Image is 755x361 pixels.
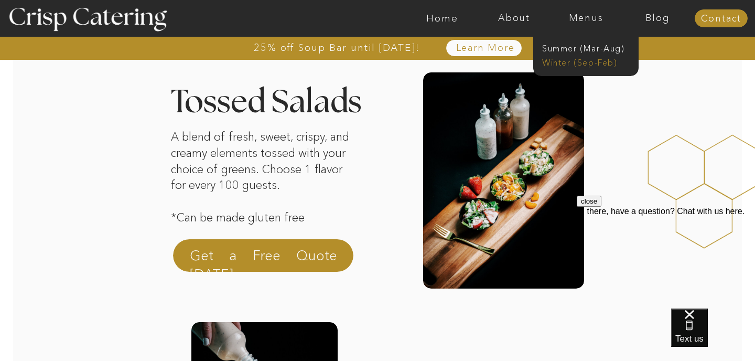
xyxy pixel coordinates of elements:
iframe: podium webchat widget prompt [577,196,755,322]
a: Home [406,13,478,24]
a: Blog [622,13,694,24]
p: A blend of fresh, sweet, crispy, and creamy elements tossed with your choice of greens. Choose 1 ... [171,129,350,224]
a: Menus [550,13,622,24]
iframe: podium webchat widget bubble [671,309,755,361]
h2: Tossed Salads [171,87,372,115]
a: Contact [695,14,748,24]
a: About [478,13,550,24]
a: Summer (Mar-Aug) [542,43,636,52]
a: 25% off Soup Bar until [DATE]! [216,43,458,53]
a: Get a Free Quote [DATE] [190,246,337,271]
a: Winter (Sep-Feb) [542,57,628,67]
a: Learn More [432,43,539,54]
